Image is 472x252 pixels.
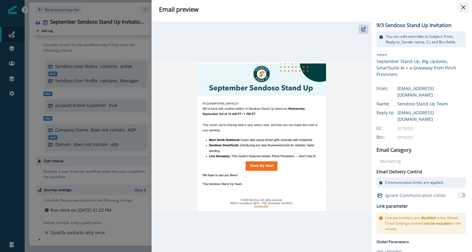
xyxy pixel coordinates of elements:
p: Global Parameters [376,238,409,245]
span: not be included [424,221,450,226]
div: Reply to: [376,109,407,116]
div: September Stand Up: Big Updates, SmartSuite AI + a Giveaway from Pinch Provisions [376,58,466,77]
div: (empty) [397,134,466,140]
div: Bcc: [376,134,407,140]
p: 9/3 Sendoso Stand Up Invitation [376,22,451,29]
p: You can add overrides to Subject, From, Reply-to, Sender name, Cc and Bcc fields [386,34,463,45]
div: (empty) [397,125,466,131]
p: Link parameters are in the Global Email Settings and will in the emails. [385,215,463,232]
div: Cc: [376,125,407,131]
div: Name: [376,100,407,107]
span: disabled [421,215,435,220]
div: Email preview [159,5,465,14]
h2: Link parameter [376,203,408,210]
div: [EMAIL_ADDRESS][DOMAIN_NAME] [397,85,466,98]
div: From: [376,85,407,92]
img: email asset unavailable [152,62,372,211]
p: Subject [376,52,466,58]
button: Close [458,2,468,12]
div: Sendoso Stand Up Team [397,100,466,107]
div: [EMAIL_ADDRESS][DOMAIN_NAME] [397,109,466,122]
